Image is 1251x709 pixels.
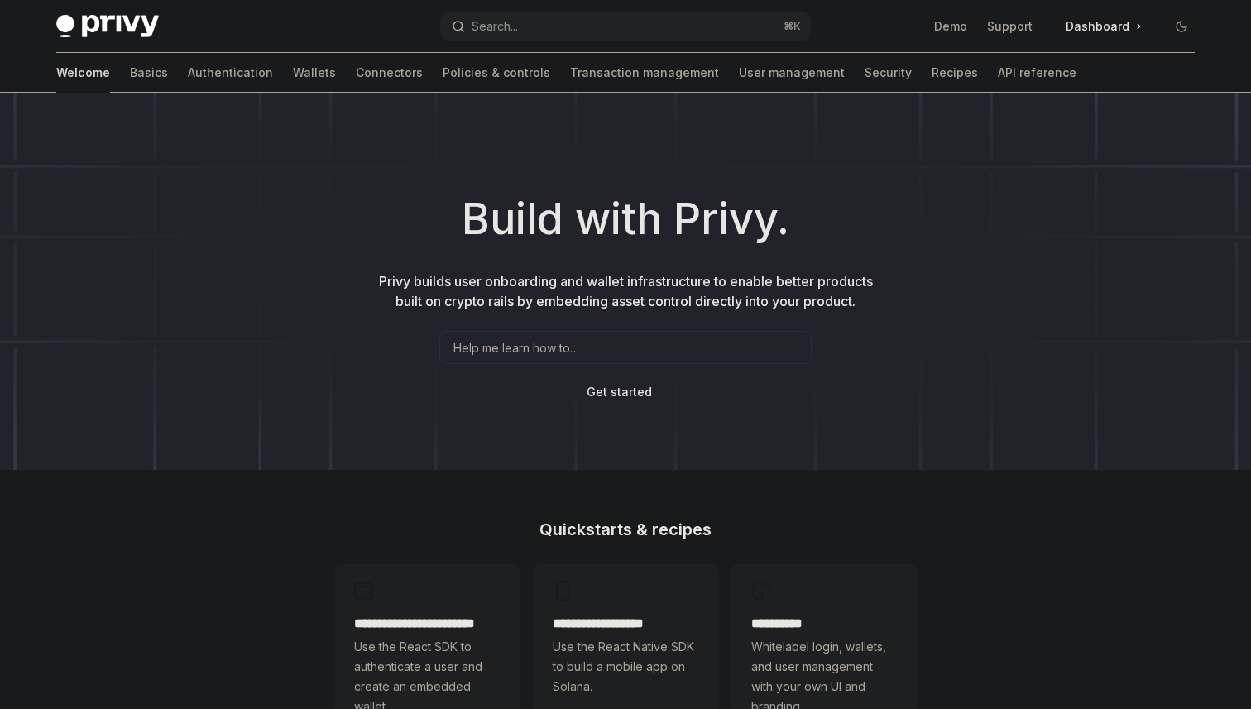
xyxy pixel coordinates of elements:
[472,17,518,36] div: Search...
[784,20,801,33] span: ⌘ K
[998,53,1076,93] a: API reference
[379,273,873,309] span: Privy builds user onboarding and wallet infrastructure to enable better products built on crypto ...
[56,53,110,93] a: Welcome
[570,53,719,93] a: Transaction management
[188,53,273,93] a: Authentication
[1168,13,1195,40] button: Toggle dark mode
[334,521,917,538] h2: Quickstarts & recipes
[453,339,579,357] span: Help me learn how to…
[130,53,168,93] a: Basics
[987,18,1033,35] a: Support
[443,53,550,93] a: Policies & controls
[26,187,1225,252] h1: Build with Privy.
[1066,18,1129,35] span: Dashboard
[356,53,423,93] a: Connectors
[1052,13,1155,40] a: Dashboard
[587,385,652,399] span: Get started
[587,384,652,400] a: Get started
[553,637,698,697] span: Use the React Native SDK to build a mobile app on Solana.
[932,53,978,93] a: Recipes
[739,53,845,93] a: User management
[293,53,336,93] a: Wallets
[934,18,967,35] a: Demo
[865,53,912,93] a: Security
[440,12,811,41] button: Search...⌘K
[56,15,159,38] img: dark logo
